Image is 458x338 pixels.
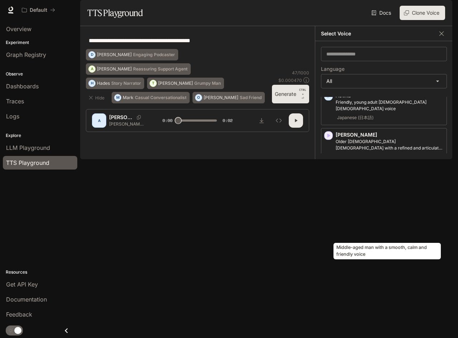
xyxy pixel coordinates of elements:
[97,67,132,71] p: [PERSON_NAME]
[86,92,109,103] button: Hide
[86,78,144,89] button: HHadesStory Narrator
[89,63,95,75] div: A
[333,243,441,259] div: Middle-aged man with a smooth, calm and friendly voice
[321,67,345,72] p: Language
[19,3,58,17] button: All workspaces
[109,114,134,121] p: [PERSON_NAME]
[112,92,190,103] button: MMarkCasual Conversationalist
[158,81,193,85] p: [PERSON_NAME]
[162,117,172,124] span: 0:00
[292,70,309,76] p: 47 / 1000
[299,88,306,96] p: CTRL +
[109,121,145,127] p: [PERSON_NAME]. two five six.
[195,92,202,103] div: O
[147,78,224,89] button: T[PERSON_NAME]Grumpy Man
[204,95,238,100] p: [PERSON_NAME]
[133,67,187,71] p: Reassuring Support Agent
[193,92,265,103] button: O[PERSON_NAME]Sad Friend
[30,7,47,13] p: Default
[321,74,447,88] div: All
[87,6,143,20] h1: TTS Playground
[86,49,178,60] button: D[PERSON_NAME]Engaging Podcaster
[123,95,133,100] p: Mark
[89,49,95,60] div: D
[86,63,191,75] button: A[PERSON_NAME]Reassuring Support Agent
[299,88,306,101] p: ⏎
[114,92,121,103] div: M
[240,95,262,100] p: Sad Friend
[400,6,445,20] button: Clone Voice
[336,131,444,138] p: [PERSON_NAME]
[93,115,105,126] div: A
[133,53,175,57] p: Engaging Podcaster
[336,99,444,112] p: Friendly, young adult Japanese female voice
[89,78,95,89] div: H
[135,95,186,100] p: Casual Conversationalist
[336,153,353,161] span: English
[97,53,132,57] p: [PERSON_NAME]
[272,113,286,128] button: Inspect
[254,113,269,128] button: Download audio
[150,78,156,89] div: T
[111,81,141,85] p: Story Narrator
[278,77,302,83] p: $ 0.000470
[336,113,375,122] span: Japanese (日本語)
[223,117,233,124] span: 0:02
[194,81,221,85] p: Grumpy Man
[272,85,309,103] button: GenerateCTRL +⏎
[134,115,144,119] button: Copy Voice ID
[336,138,444,151] p: Older British male with a refined and articulate voice
[97,81,110,85] p: Hades
[370,6,394,20] a: Docs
